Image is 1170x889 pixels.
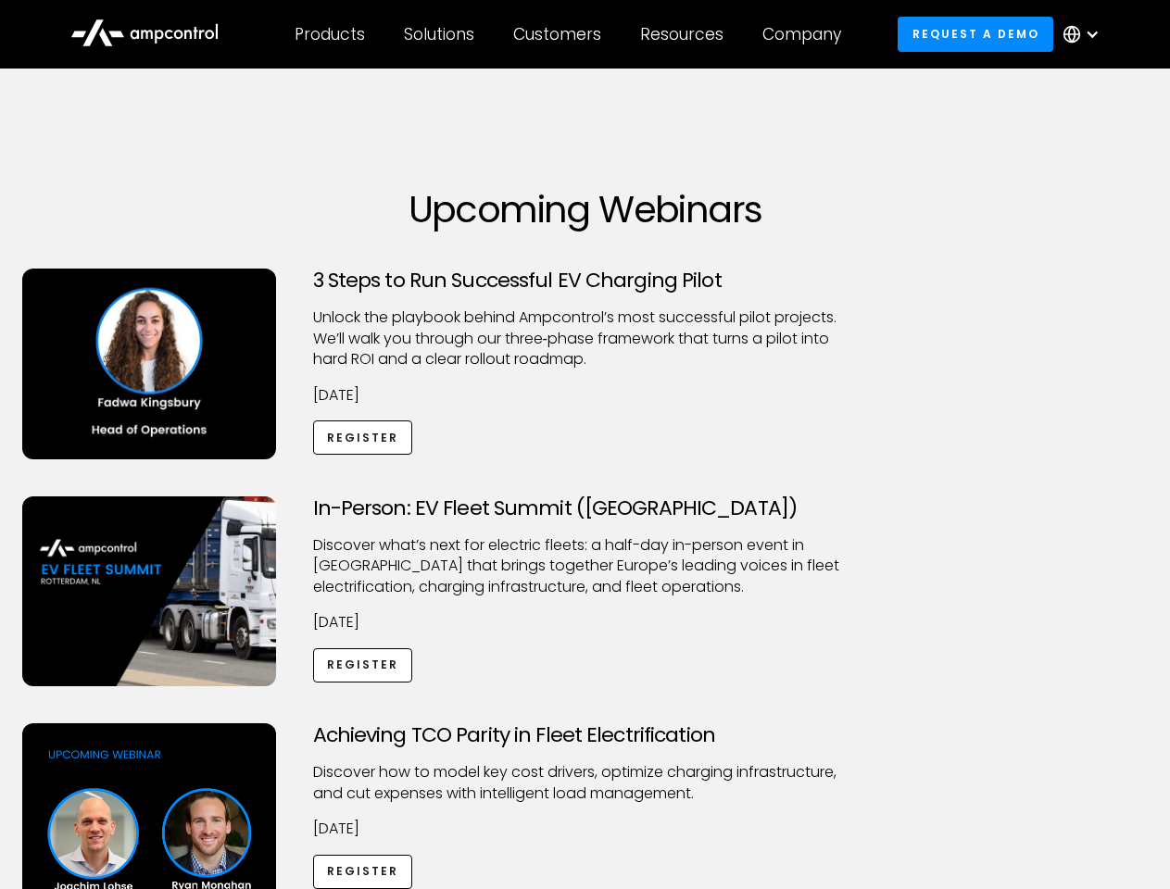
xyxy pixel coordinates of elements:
div: Products [295,24,365,44]
a: Request a demo [898,17,1053,51]
h3: Achieving TCO Parity in Fleet Electrification [313,723,858,747]
div: Resources [640,24,723,44]
a: Register [313,420,413,455]
div: Company [762,24,841,44]
a: Register [313,648,413,682]
p: Discover how to model key cost drivers, optimize charging infrastructure, and cut expenses with i... [313,762,858,804]
div: Customers [513,24,601,44]
p: [DATE] [313,385,858,406]
a: Register [313,855,413,889]
p: ​Discover what’s next for electric fleets: a half-day in-person event in [GEOGRAPHIC_DATA] that b... [313,535,858,597]
div: Solutions [404,24,474,44]
h3: In-Person: EV Fleet Summit ([GEOGRAPHIC_DATA]) [313,496,858,520]
p: [DATE] [313,819,858,839]
h3: 3 Steps to Run Successful EV Charging Pilot [313,269,858,293]
p: [DATE] [313,612,858,632]
h1: Upcoming Webinars [22,187,1149,232]
p: Unlock the playbook behind Ampcontrol’s most successful pilot projects. We’ll walk you through ou... [313,307,858,369]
